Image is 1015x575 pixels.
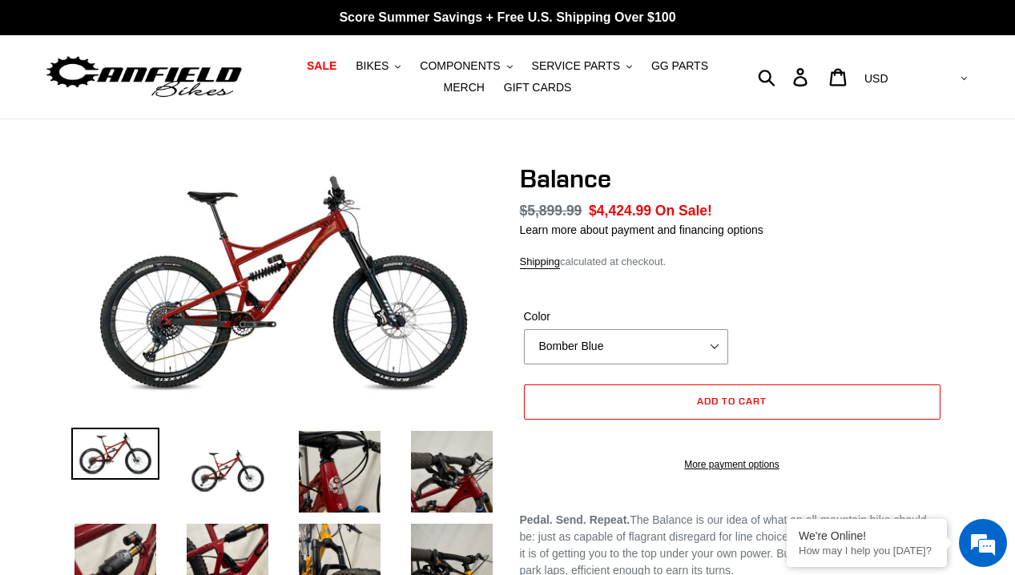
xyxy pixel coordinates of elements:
[348,55,409,77] button: BIKES
[524,308,728,325] label: Color
[496,77,580,99] a: GIFT CARDS
[799,545,935,557] p: How may I help you today?
[520,513,630,526] b: Pedal. Send. Repeat.
[44,52,244,103] img: Canfield Bikes
[524,55,640,77] button: SERVICE PARTS
[520,255,561,269] a: Shipping
[520,254,945,270] div: calculated at checkout.
[655,200,712,221] span: On Sale!
[589,203,651,219] span: $4,424.99
[420,59,500,73] span: COMPONENTS
[444,81,485,94] span: MERCH
[651,59,708,73] span: GG PARTS
[520,223,763,236] a: Learn more about payment and financing options
[504,81,572,94] span: GIFT CARDS
[520,163,945,194] h1: Balance
[412,55,520,77] button: COMPONENTS
[356,59,389,73] span: BIKES
[697,395,767,407] span: Add to cart
[520,203,582,219] s: $5,899.99
[75,167,493,402] img: Balance
[71,428,159,480] img: Load image into Gallery viewer, Balance
[643,55,716,77] a: GG PARTS
[436,77,493,99] a: MERCH
[299,55,344,77] a: SALE
[532,59,620,73] span: SERVICE PARTS
[183,428,272,516] img: Load image into Gallery viewer, Balance
[799,529,935,542] div: We're Online!
[296,428,384,516] img: Load image into Gallery viewer, Balance
[524,384,940,420] button: Add to cart
[307,59,336,73] span: SALE
[408,428,496,516] img: Load image into Gallery viewer, Balance
[524,457,940,472] a: More payment options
